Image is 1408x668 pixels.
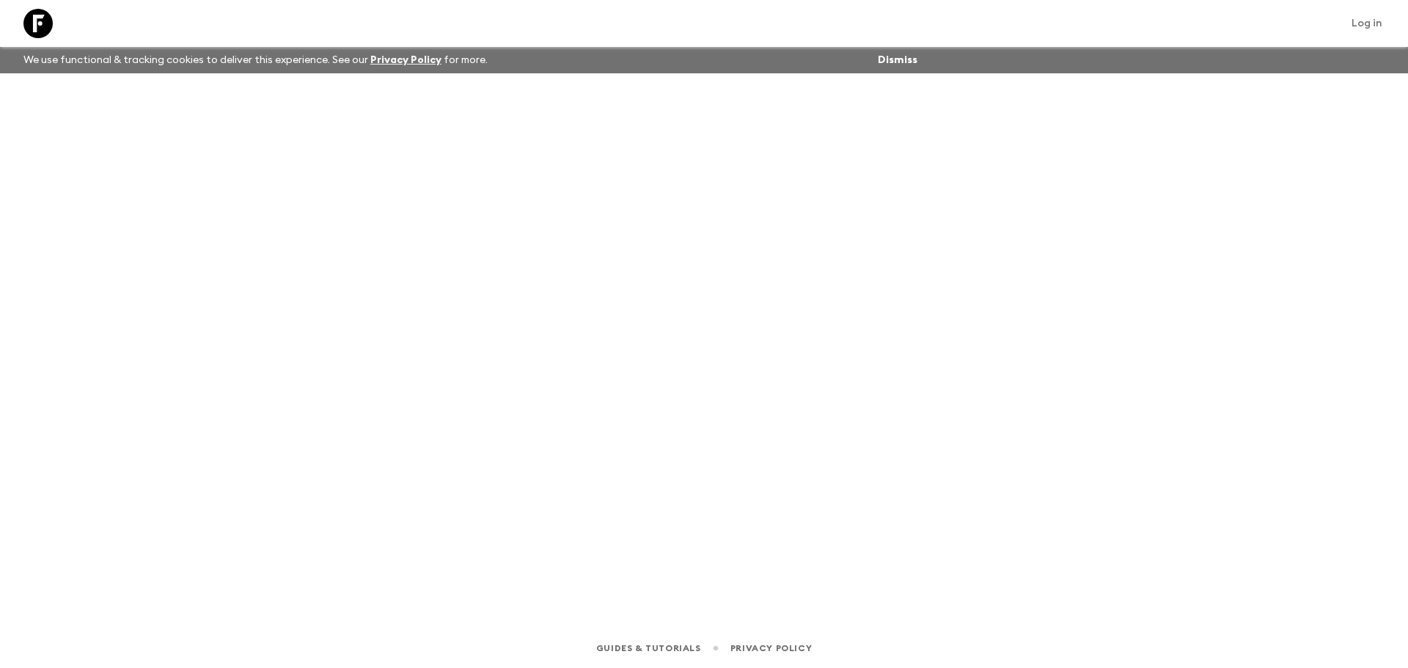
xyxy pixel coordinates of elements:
a: Privacy Policy [370,55,441,65]
p: We use functional & tracking cookies to deliver this experience. See our for more. [18,47,494,73]
a: Guides & Tutorials [596,640,701,656]
button: Dismiss [874,50,921,70]
a: Privacy Policy [730,640,812,656]
a: Log in [1343,13,1390,34]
